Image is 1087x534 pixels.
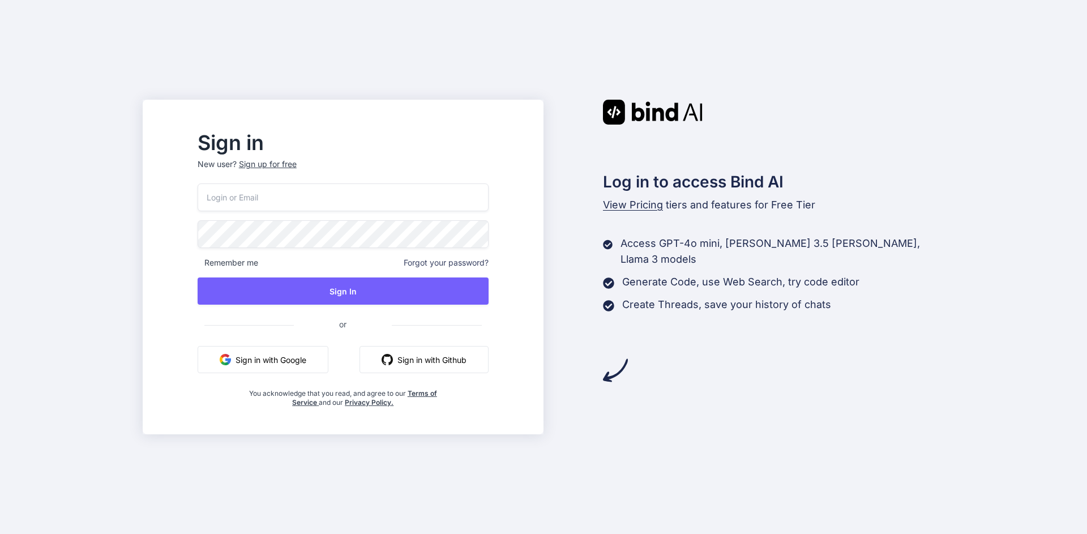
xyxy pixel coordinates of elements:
span: Remember me [198,257,258,268]
a: Terms of Service [292,389,437,407]
button: Sign in with Google [198,346,328,373]
img: google [220,354,231,365]
div: You acknowledge that you read, and agree to our and our [246,382,440,407]
img: arrow [603,358,628,383]
button: Sign in with Github [360,346,489,373]
p: Generate Code, use Web Search, try code editor [622,274,859,290]
input: Login or Email [198,183,489,211]
p: tiers and features for Free Tier [603,197,945,213]
button: Sign In [198,277,489,305]
span: View Pricing [603,199,663,211]
p: Create Threads, save your history of chats [622,297,831,313]
span: Forgot your password? [404,257,489,268]
img: github [382,354,393,365]
h2: Log in to access Bind AI [603,170,945,194]
p: New user? [198,159,489,183]
div: Sign up for free [239,159,297,170]
a: Privacy Policy. [345,398,393,407]
img: Bind AI logo [603,100,703,125]
span: or [294,310,392,338]
h2: Sign in [198,134,489,152]
p: Access GPT-4o mini, [PERSON_NAME] 3.5 [PERSON_NAME], Llama 3 models [620,236,944,267]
